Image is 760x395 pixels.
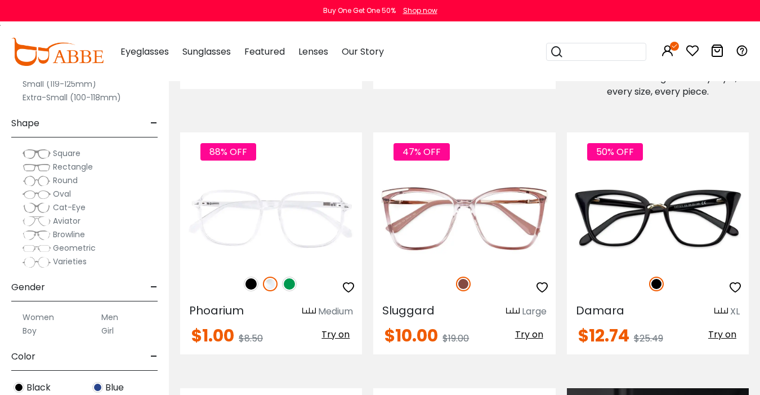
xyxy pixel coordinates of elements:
[515,328,543,341] span: Try on
[53,202,86,213] span: Cat-Eye
[506,307,520,316] img: size ruler
[189,303,244,318] span: Phoarium
[23,189,51,200] img: Oval.png
[282,277,297,291] img: Green
[150,274,158,301] span: -
[23,310,54,324] label: Women
[263,277,278,291] img: Clear
[373,173,555,264] img: Brown Sluggard - TR ,Universal Bridge Fit
[11,38,104,66] img: abbeglasses.com
[244,45,285,58] span: Featured
[182,45,231,58] span: Sunglasses
[298,45,328,58] span: Lenses
[403,6,437,16] div: Shop now
[11,110,39,137] span: Shape
[239,332,263,345] span: $8.50
[318,327,353,342] button: Try on
[150,343,158,370] span: -
[92,382,103,393] img: Blue
[101,324,114,338] label: Girl
[53,175,78,186] span: Round
[53,256,87,267] span: Varieties
[730,305,740,318] div: XL
[191,323,234,348] span: $1.00
[634,332,663,345] span: $25.49
[23,91,121,104] label: Extra-Small (100-118mm)
[26,381,51,394] span: Black
[120,45,169,58] span: Eyeglasses
[318,305,353,318] div: Medium
[23,216,51,227] img: Aviator.png
[53,215,81,227] span: Aviator
[382,303,435,318] span: Sluggard
[53,229,85,240] span: Browline
[512,327,547,342] button: Try on
[23,77,96,91] label: Small (119-125mm)
[14,382,24,393] img: Black
[323,6,396,16] div: Buy One Get One 50%
[394,143,450,161] span: 47% OFF
[23,162,51,173] img: Rectangle.png
[53,161,93,172] span: Rectangle
[150,110,158,137] span: -
[101,310,118,324] label: Men
[53,188,71,199] span: Oval
[578,323,629,348] span: $12.74
[53,242,96,254] span: Geometric
[342,45,384,58] span: Our Story
[576,303,624,318] span: Damara
[11,274,45,301] span: Gender
[23,229,51,241] img: Browline.png
[321,328,350,341] span: Try on
[456,277,471,291] img: Brown
[23,243,51,254] img: Geometric.png
[302,307,316,316] img: size ruler
[385,323,438,348] span: $10.00
[53,148,81,159] span: Square
[200,143,256,161] span: 88% OFF
[23,256,51,268] img: Varieties.png
[522,305,547,318] div: Large
[105,381,124,394] span: Blue
[23,202,51,214] img: Cat-Eye.png
[708,328,736,341] span: Try on
[397,6,437,15] a: Shop now
[705,327,740,342] button: Try on
[23,148,51,159] img: Square.png
[579,72,737,98] span: Limited-time savings on every style, every size, every piece.
[244,277,258,291] img: Black
[180,173,362,264] img: Fclear Phoarium - Plastic ,Universal Bridge Fit
[442,332,469,345] span: $19.00
[23,175,51,187] img: Round.png
[11,343,35,370] span: Color
[649,277,664,291] img: Black
[587,143,643,161] span: 50% OFF
[23,324,37,338] label: Boy
[714,307,728,316] img: size ruler
[567,173,749,264] img: Black Damara - Acetate,Metal ,Universal Bridge Fit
